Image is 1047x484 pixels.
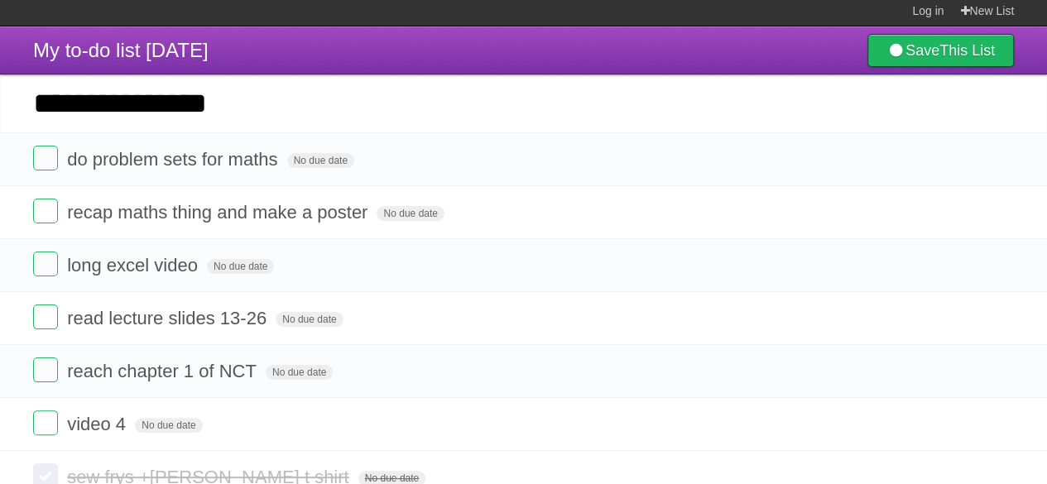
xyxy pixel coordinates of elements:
[377,206,444,221] span: No due date
[33,410,58,435] label: Done
[276,312,343,327] span: No due date
[939,42,995,59] b: This List
[33,146,58,170] label: Done
[207,259,274,274] span: No due date
[67,255,202,276] span: long excel video
[266,365,333,380] span: No due date
[867,34,1014,67] a: SaveThis List
[67,414,130,434] span: video 4
[67,361,261,381] span: reach chapter 1 of NCT
[135,418,202,433] span: No due date
[33,39,209,61] span: My to-do list [DATE]
[67,149,281,170] span: do problem sets for maths
[33,199,58,223] label: Done
[33,357,58,382] label: Done
[33,252,58,276] label: Done
[67,202,372,223] span: recap maths thing and make a poster
[287,153,354,168] span: No due date
[67,308,271,328] span: read lecture slides 13-26
[33,304,58,329] label: Done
